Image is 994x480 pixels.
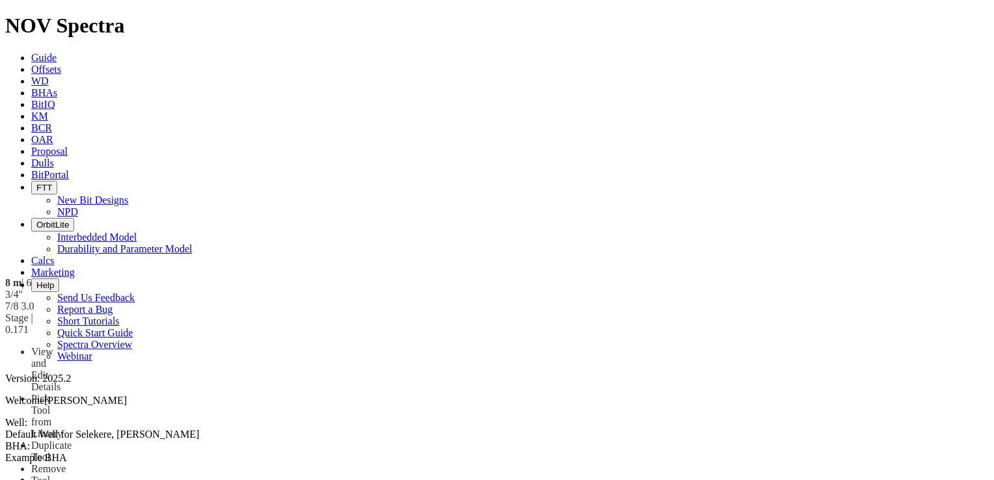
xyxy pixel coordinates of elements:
button: OrbitLite [31,218,74,232]
a: Send Us Feedback [57,292,135,303]
a: Duplicate Tool [31,440,72,462]
a: KM [31,111,48,122]
h1: NOV Spectra [5,14,989,38]
a: Webinar [57,351,92,362]
a: New Bit Designs [57,194,128,206]
a: Report a Bug [57,304,113,315]
div: Version: 2025.2 [5,373,989,384]
a: Interbedded Model [57,232,137,243]
a: BCR [31,122,52,133]
span: Example BHA [5,452,67,463]
span: FTT [36,183,52,193]
button: FTT [31,181,57,194]
a: OAR [31,134,53,145]
a: Marketing [31,267,75,278]
b: 8 m [5,277,21,288]
a: BitPortal [31,169,69,180]
span: Help [36,280,54,290]
span: Well: [5,417,989,440]
a: Calcs [31,255,55,266]
span: Default Well for Selekere, [PERSON_NAME] [5,429,199,440]
a: Guide [31,52,57,63]
a: Offsets [31,64,61,75]
a: Pick Tool from Library [31,393,62,439]
a: Dulls [31,157,54,168]
a: View and Edit Details [31,346,60,392]
a: BHAs [31,87,57,98]
span: [PERSON_NAME] [44,395,127,406]
p: Welcome [5,395,989,407]
a: Spectra Overview [57,339,132,350]
a: Durability and Parameter Model [57,243,193,254]
a: Quick Start Guide [57,327,133,338]
a: Short Tutorials [57,315,120,327]
button: Help [31,278,59,292]
a: | 6 3/4" 7/8 3.0 Stage | 0.171 [5,277,34,335]
a: Proposal [31,146,68,157]
a: WD [31,75,49,87]
a: BitIQ [31,99,55,110]
a: NPD [57,206,78,217]
span: OrbitLite [36,220,69,230]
